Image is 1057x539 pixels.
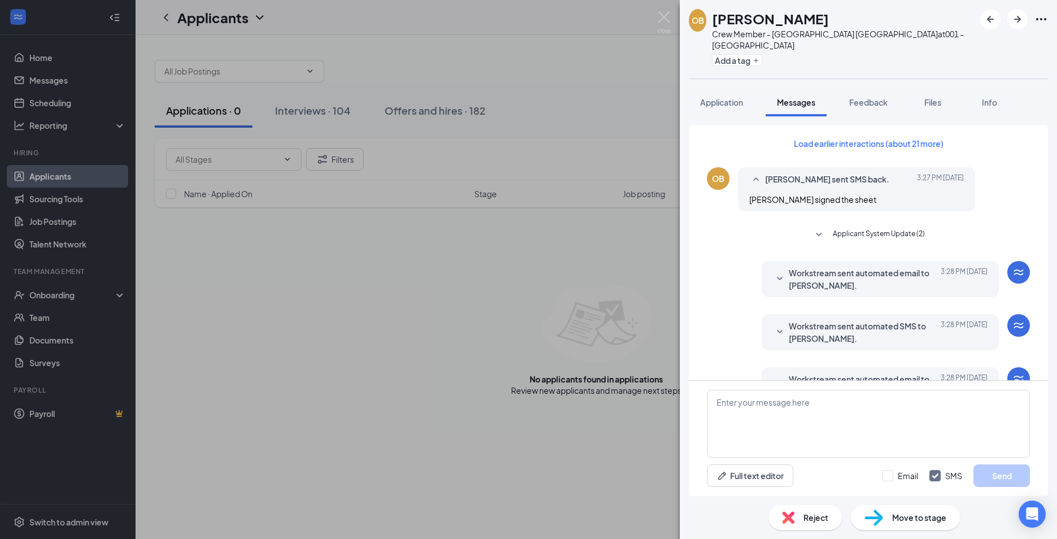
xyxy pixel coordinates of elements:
[982,97,997,107] span: Info
[712,173,724,184] div: OB
[753,57,759,64] svg: Plus
[692,15,704,26] div: OB
[749,173,763,186] svg: SmallChevronUp
[917,173,964,186] span: [DATE] 3:27 PM
[812,228,825,242] svg: SmallChevronDown
[789,267,937,292] span: Workstream sent automated email to [PERSON_NAME].
[765,173,889,186] span: [PERSON_NAME] sent SMS back.
[789,373,937,398] span: Workstream sent automated email to company signatory.
[773,379,787,392] svg: SmallChevronDown
[941,267,988,292] span: [DATE] 3:28 PM
[777,97,815,107] span: Messages
[924,97,941,107] span: Files
[849,97,888,107] span: Feedback
[892,511,946,524] span: Move to stage
[984,12,997,26] svg: ArrowLeftNew
[707,464,793,487] button: Full text editorPen
[941,320,988,345] span: [DATE] 3:28 PM
[789,320,937,345] span: Workstream sent automated SMS to [PERSON_NAME].
[712,9,829,28] h1: [PERSON_NAME]
[803,511,828,524] span: Reject
[773,325,787,339] svg: SmallChevronDown
[1012,372,1025,385] svg: WorkstreamLogo
[812,228,925,242] button: SmallChevronDownApplicant System Update (2)
[1007,9,1028,29] button: ArrowRight
[980,9,1001,29] button: ArrowLeftNew
[941,373,988,398] span: [DATE] 3:28 PM
[1034,12,1048,26] svg: Ellipses
[1012,319,1025,332] svg: WorkstreamLogo
[1011,12,1024,26] svg: ArrowRight
[784,134,953,153] button: Load earlier interactions (about 21 more)
[712,28,975,51] div: Crew Member - [GEOGRAPHIC_DATA] [GEOGRAPHIC_DATA] at 001 - [GEOGRAPHIC_DATA]
[1012,266,1025,279] svg: WorkstreamLogo
[773,272,787,286] svg: SmallChevronDown
[833,228,925,242] span: Applicant System Update (2)
[700,97,743,107] span: Application
[749,194,876,205] span: [PERSON_NAME] signed the sheet
[1019,501,1046,528] div: Open Intercom Messenger
[717,470,728,481] svg: Pen
[712,54,762,66] button: PlusAdd a tag
[973,464,1030,487] button: Send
